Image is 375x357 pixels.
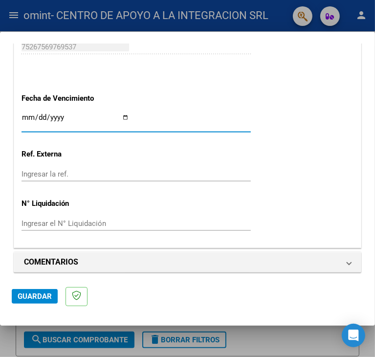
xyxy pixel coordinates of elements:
p: Fecha de Vencimiento [22,93,121,104]
h1: COMENTARIOS [24,256,78,268]
mat-expansion-panel-header: COMENTARIOS [14,252,361,272]
button: Guardar [12,289,58,304]
span: Guardar [18,292,52,301]
div: Open Intercom Messenger [342,324,365,347]
p: Ref. Externa [22,149,121,160]
p: N° Liquidación [22,198,121,209]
